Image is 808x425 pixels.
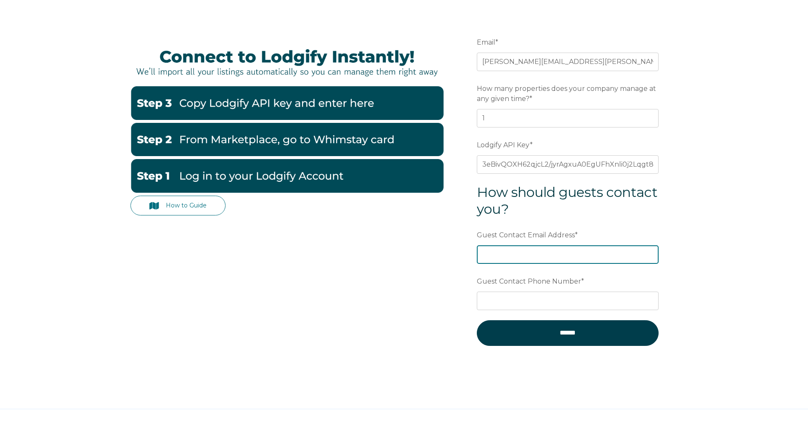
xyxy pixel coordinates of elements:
span: How should guests contact you? [477,184,658,217]
span: Lodgify API Key [477,138,530,151]
span: Guest Contact Phone Number [477,275,581,288]
img: LodgifyBanner [130,41,444,83]
img: Lodgify1 [130,159,444,193]
img: Lodgify3 [130,86,444,120]
img: Lodgify2 [130,123,444,157]
span: Email [477,36,495,49]
a: How to Guide [130,196,226,215]
span: Guest Contact Email Address [477,228,575,242]
span: How many properties does your company manage at any given time? [477,82,656,105]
